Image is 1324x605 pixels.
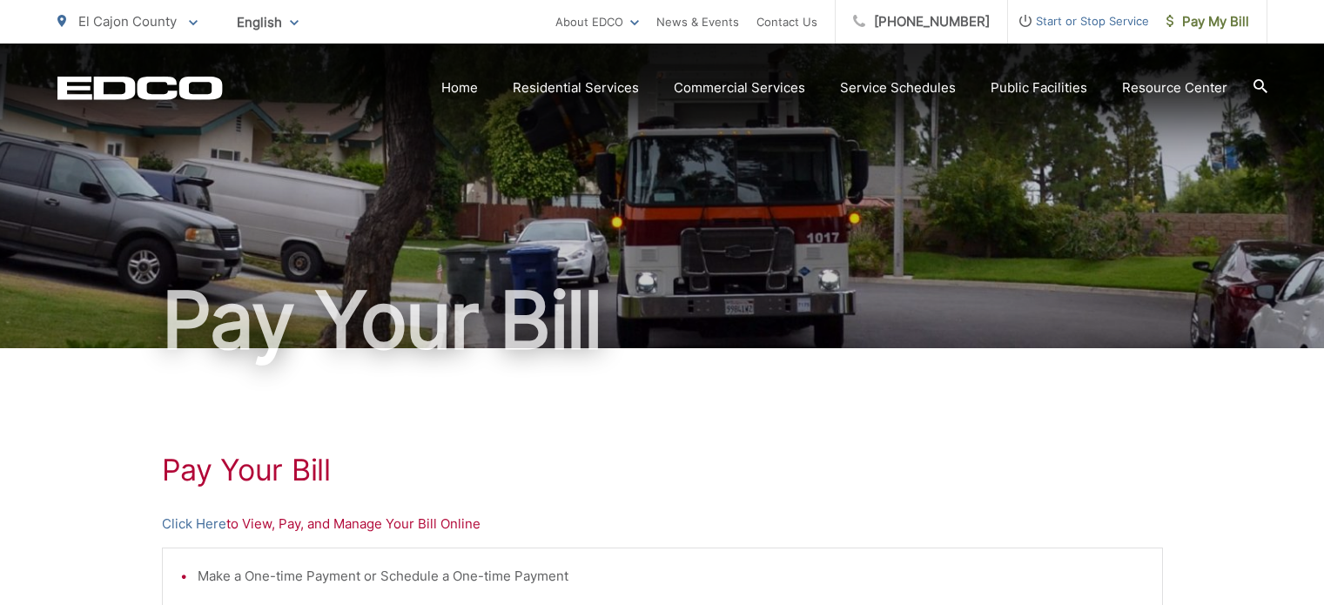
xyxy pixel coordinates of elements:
[441,77,478,98] a: Home
[1122,77,1227,98] a: Resource Center
[198,566,1145,587] li: Make a One-time Payment or Schedule a One-time Payment
[1166,11,1249,32] span: Pay My Bill
[656,11,739,32] a: News & Events
[224,7,312,37] span: English
[674,77,805,98] a: Commercial Services
[57,277,1267,364] h1: Pay Your Bill
[991,77,1087,98] a: Public Facilities
[513,77,639,98] a: Residential Services
[756,11,817,32] a: Contact Us
[162,514,1163,534] p: to View, Pay, and Manage Your Bill Online
[78,13,177,30] span: El Cajon County
[162,453,1163,487] h1: Pay Your Bill
[162,514,226,534] a: Click Here
[555,11,639,32] a: About EDCO
[840,77,956,98] a: Service Schedules
[57,76,223,100] a: EDCD logo. Return to the homepage.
